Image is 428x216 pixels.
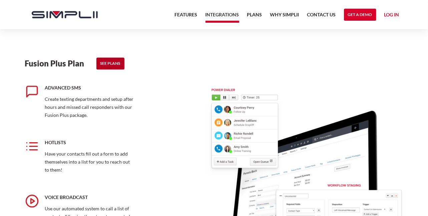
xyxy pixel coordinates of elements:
h5: Advanced SMS [45,84,135,91]
a: Plans [247,11,262,23]
a: Features [175,11,197,23]
a: Why Simplii [270,11,299,23]
p: Have your contacts fill out a form to add themselves into a list for you to reach out to them! [45,150,135,174]
a: Get a Demo [344,9,376,21]
img: Simplii [32,11,98,18]
a: Integrations [205,11,239,23]
a: Advanced SMSCreate texting departments and setup after hours and missed call responders with our ... [25,76,147,131]
a: Contact US [307,11,336,23]
h5: Hotlists [45,139,135,146]
h3: Fusion Plus Plan [25,58,84,68]
a: HotlistsHave your contacts fill out a form to add themselves into a list for you to reach out to ... [25,131,147,186]
a: Log in [384,11,399,21]
h5: Voice Broadcast [45,194,135,201]
a: See Plans [96,57,124,69]
p: Create texting departments and setup after hours and missed call responders with our Fusion Plus ... [45,95,135,119]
